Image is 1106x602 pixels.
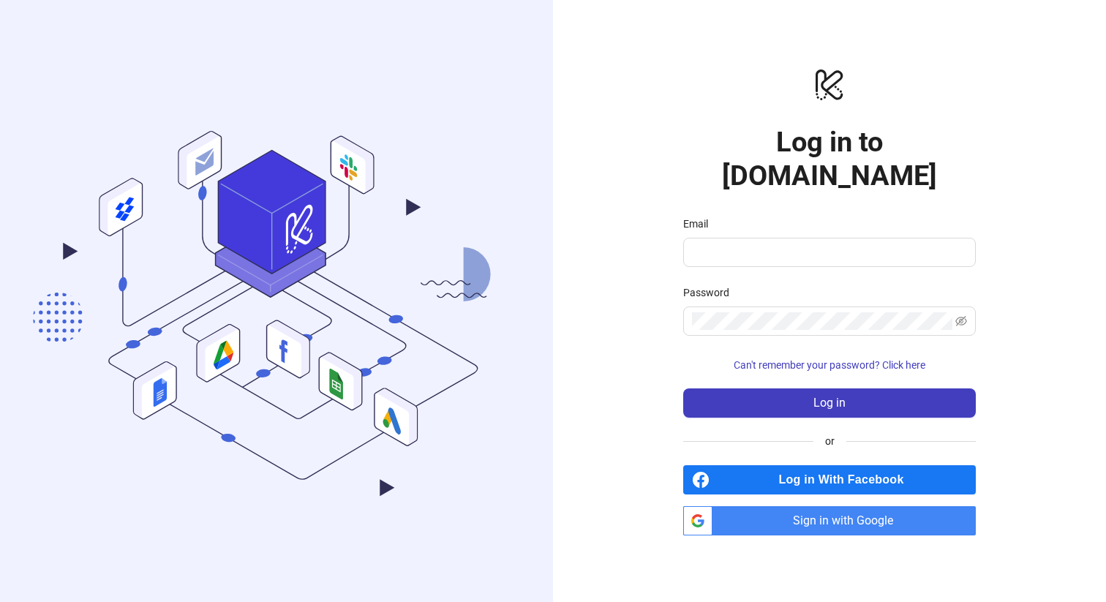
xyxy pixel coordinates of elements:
button: Log in [683,388,976,418]
button: Can't remember your password? Click here [683,353,976,377]
h1: Log in to [DOMAIN_NAME] [683,125,976,192]
a: Can't remember your password? Click here [683,359,976,371]
input: Email [692,244,964,261]
span: Log in With Facebook [715,465,976,494]
span: Sign in with Google [718,506,976,535]
a: Log in With Facebook [683,465,976,494]
label: Email [683,216,718,232]
span: Log in [813,396,846,410]
span: Can't remember your password? Click here [734,359,925,371]
span: or [813,433,846,449]
a: Sign in with Google [683,506,976,535]
label: Password [683,285,739,301]
span: eye-invisible [955,315,967,327]
input: Password [692,312,952,330]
